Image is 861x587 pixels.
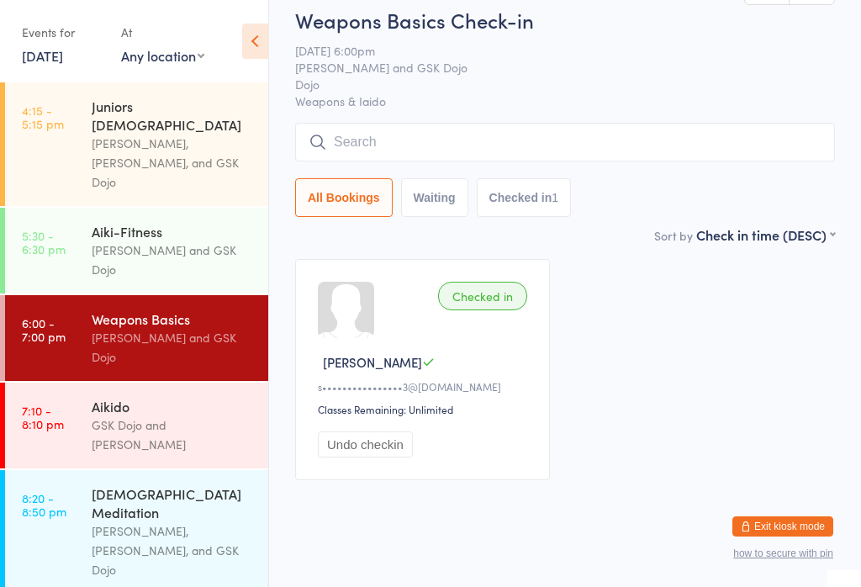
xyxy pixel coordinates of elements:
[22,46,63,65] a: [DATE]
[318,431,413,457] button: Undo checkin
[295,6,835,34] h2: Weapons Basics Check-in
[92,484,254,521] div: [DEMOGRAPHIC_DATA] Meditation
[92,309,254,328] div: Weapons Basics
[22,103,64,130] time: 4:15 - 5:15 pm
[121,19,204,46] div: At
[295,123,835,161] input: Search
[5,383,268,468] a: 7:10 -8:10 pmAikidoGSK Dojo and [PERSON_NAME]
[401,178,468,217] button: Waiting
[92,241,254,279] div: [PERSON_NAME] and GSK Dojo
[92,328,254,367] div: [PERSON_NAME] and GSK Dojo
[5,295,268,381] a: 6:00 -7:00 pmWeapons Basics[PERSON_NAME] and GSK Dojo
[318,402,532,416] div: Classes Remaining: Unlimited
[22,229,66,256] time: 5:30 - 6:30 pm
[295,76,809,93] span: Dojo
[5,208,268,293] a: 5:30 -6:30 pmAiki-Fitness[PERSON_NAME] and GSK Dojo
[92,97,254,134] div: Juniors [DEMOGRAPHIC_DATA]
[295,93,835,109] span: Weapons & Iaido
[477,178,572,217] button: Checked in1
[121,46,204,65] div: Any location
[696,225,835,244] div: Check in time (DESC)
[733,547,833,559] button: how to secure with pin
[22,404,64,431] time: 7:10 - 8:10 pm
[5,82,268,206] a: 4:15 -5:15 pmJuniors [DEMOGRAPHIC_DATA][PERSON_NAME], [PERSON_NAME], and GSK Dojo
[295,59,809,76] span: [PERSON_NAME] and GSK Dojo
[552,191,558,204] div: 1
[92,415,254,454] div: GSK Dojo and [PERSON_NAME]
[92,134,254,192] div: [PERSON_NAME], [PERSON_NAME], and GSK Dojo
[654,227,693,244] label: Sort by
[92,521,254,579] div: [PERSON_NAME], [PERSON_NAME], and GSK Dojo
[318,379,532,394] div: s••••••••••••••••3@[DOMAIN_NAME]
[22,491,66,518] time: 8:20 - 8:50 pm
[295,178,393,217] button: All Bookings
[295,42,809,59] span: [DATE] 6:00pm
[92,397,254,415] div: Aikido
[438,282,527,310] div: Checked in
[22,19,104,46] div: Events for
[323,353,422,371] span: [PERSON_NAME]
[22,316,66,343] time: 6:00 - 7:00 pm
[732,516,833,537] button: Exit kiosk mode
[92,222,254,241] div: Aiki-Fitness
